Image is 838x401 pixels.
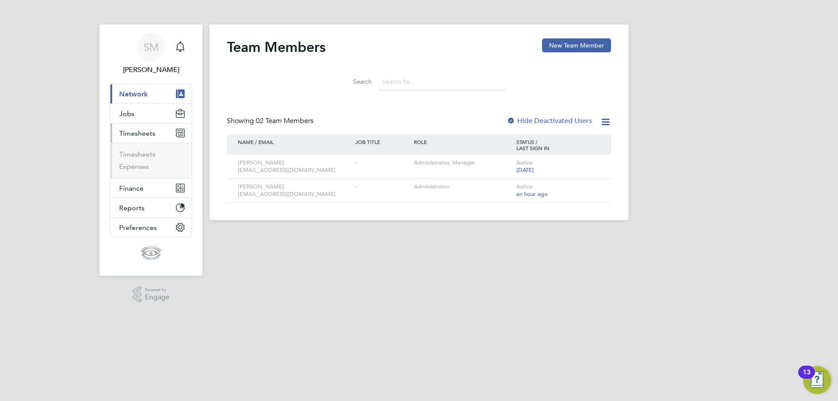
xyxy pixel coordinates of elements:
a: Powered byEngage [133,286,170,303]
a: Go to home page [110,246,192,260]
span: Timesheets [119,129,155,137]
input: Search for... [378,73,505,90]
button: Jobs [110,104,192,123]
div: Administrator [412,179,514,195]
button: Open Resource Center, 13 new notifications [803,366,831,394]
span: Finance [119,184,144,192]
div: JOB TITLE [353,134,412,149]
div: STATUS / LAST SIGN IN [514,134,602,155]
button: New Team Member [542,38,611,52]
span: an hour ago [516,190,548,198]
span: Powered by [145,286,169,294]
div: ROLE [412,134,514,149]
div: Showing [227,117,315,126]
div: [PERSON_NAME] [EMAIL_ADDRESS][DOMAIN_NAME] [236,155,353,178]
a: Expenses [119,162,149,171]
a: SM[PERSON_NAME] [110,33,192,75]
span: Preferences [119,223,157,232]
button: Network [110,84,192,103]
div: - [353,155,412,171]
span: Sue Munro [110,65,192,75]
div: 13 [803,372,811,384]
span: [DATE] [516,166,534,174]
span: Jobs [119,110,134,118]
span: Reports [119,204,144,212]
label: Search [333,78,372,86]
button: Timesheets [110,123,192,143]
div: [PERSON_NAME] [EMAIL_ADDRESS][DOMAIN_NAME] [236,179,353,202]
img: cis-logo-retina.png [141,246,161,260]
label: Hide Deactivated Users [507,117,592,125]
h2: Team Members [227,38,326,56]
div: Active [514,179,602,202]
span: SM [144,41,159,53]
div: - [353,179,412,195]
div: Timesheets [110,143,192,178]
div: NAME / EMAIL [236,134,353,149]
button: Finance [110,178,192,198]
span: Network [119,90,148,98]
span: 02 Team Members [256,117,313,125]
nav: Main navigation [100,24,203,276]
span: Engage [145,294,169,301]
a: Timesheets [119,150,155,158]
button: Preferences [110,218,192,237]
div: Administrator, Manager [412,155,514,171]
button: Reports [110,198,192,217]
div: Active [514,155,602,178]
